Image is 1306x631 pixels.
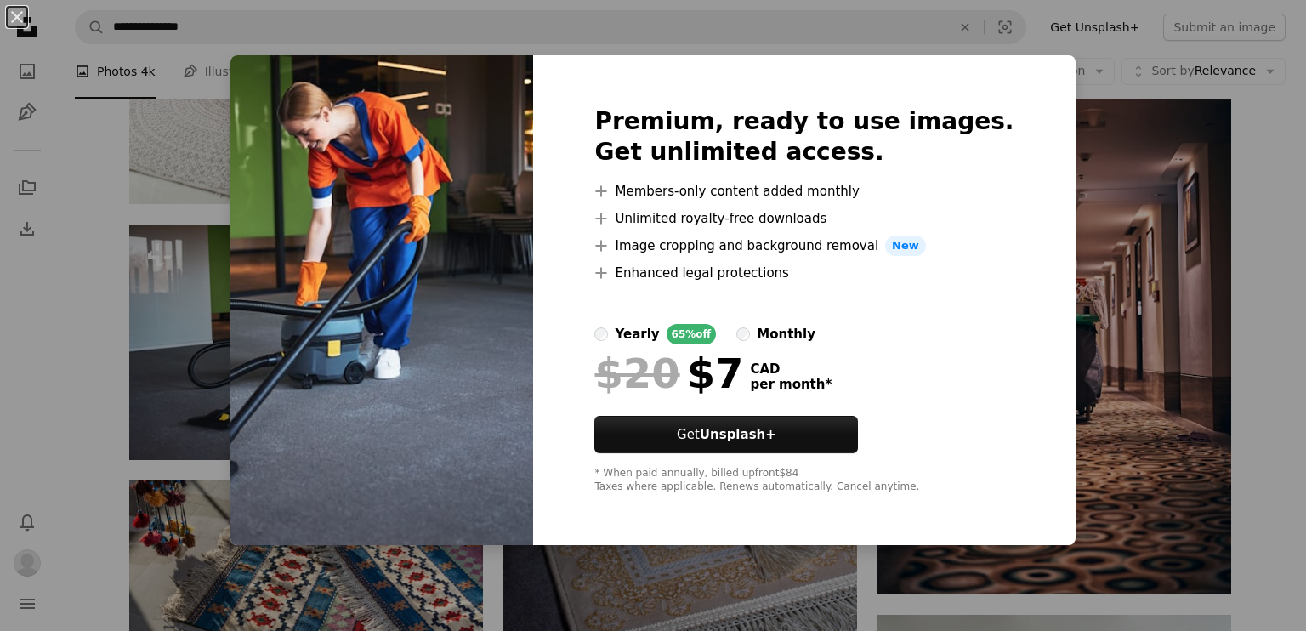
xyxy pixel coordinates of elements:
div: yearly [615,324,659,344]
div: monthly [757,324,815,344]
div: * When paid annually, billed upfront $84 Taxes where applicable. Renews automatically. Cancel any... [594,467,1014,494]
img: premium_photo-1661663379320-213541539ec8 [230,55,533,545]
a: GetUnsplash+ [594,416,858,453]
li: Unlimited royalty-free downloads [594,208,1014,229]
input: monthly [736,327,750,341]
span: $20 [594,351,679,395]
span: per month * [750,377,832,392]
li: Members-only content added monthly [594,181,1014,202]
li: Enhanced legal protections [594,263,1014,283]
span: New [885,236,926,256]
strong: Unsplash+ [700,427,776,442]
div: 65% off [667,324,717,344]
span: CAD [750,361,832,377]
li: Image cropping and background removal [594,236,1014,256]
input: yearly65%off [594,327,608,341]
div: $7 [594,351,743,395]
h2: Premium, ready to use images. Get unlimited access. [594,106,1014,168]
